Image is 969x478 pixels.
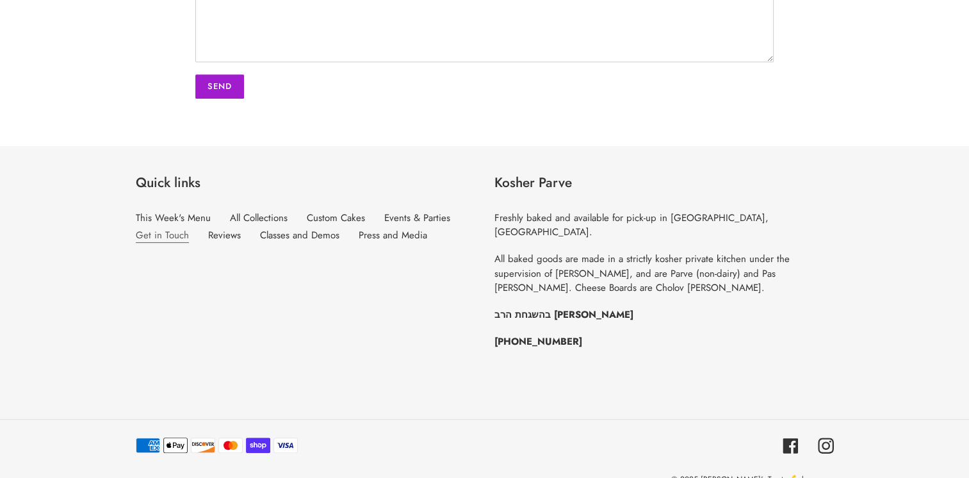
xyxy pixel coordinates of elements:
[230,211,288,225] a: All Collections
[136,211,211,225] a: This Week's Menu
[494,308,633,322] strong: בהשגחת הרב [PERSON_NAME]
[494,211,834,240] p: Freshly baked and available for pick-up in [GEOGRAPHIC_DATA],[GEOGRAPHIC_DATA].
[494,252,834,295] p: All baked goods are made in a strictly kosher private kitchen under the supervision of [PERSON_NA...
[195,74,244,99] input: Send
[307,211,365,225] a: Custom Cakes
[359,228,427,242] a: Press and Media
[136,228,189,243] a: Get in Touch
[136,175,475,195] p: Quick links
[208,228,241,242] a: Reviews
[494,334,582,349] strong: [PHONE_NUMBER]
[494,175,834,195] p: Kosher Parve
[260,228,339,242] a: Classes and Demos
[384,211,450,225] a: Events & Parties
